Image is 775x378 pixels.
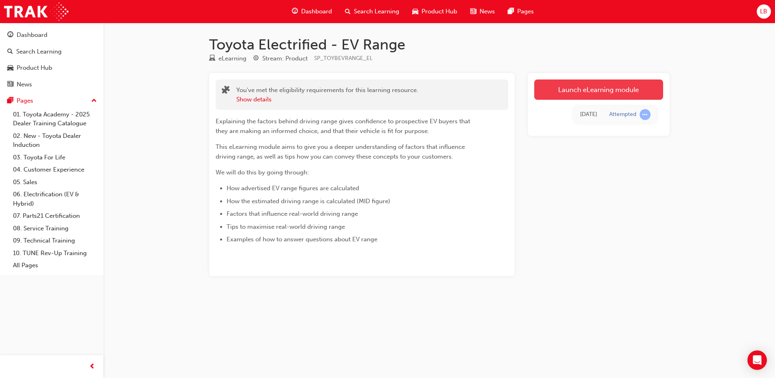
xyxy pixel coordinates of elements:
[10,234,100,247] a: 09. Technical Training
[464,3,501,20] a: news-iconNews
[16,47,62,56] div: Search Learning
[89,362,95,372] span: prev-icon
[10,247,100,260] a: 10. TUNE Rev-Up Training
[236,86,418,104] div: You've met the eligibility requirements for this learning resource.
[236,95,272,104] button: Show details
[10,176,100,189] a: 05. Sales
[406,3,464,20] a: car-iconProduct Hub
[17,30,47,40] div: Dashboard
[7,64,13,72] span: car-icon
[227,236,377,243] span: Examples of how to answer questions about EV range
[209,36,670,54] h1: Toyota Electrified - EV Range
[17,80,32,89] div: News
[7,32,13,39] span: guage-icon
[227,223,345,230] span: Tips to maximise real-world driving range
[534,79,663,100] a: Launch eLearning module
[3,28,100,43] a: Dashboard
[470,6,476,17] span: news-icon
[10,188,100,210] a: 06. Electrification (EV & Hybrid)
[354,7,399,16] span: Search Learning
[216,118,472,135] span: Explaining the factors behind driving range gives confidence to prospective EV buyers that they a...
[3,60,100,75] a: Product Hub
[10,130,100,151] a: 02. New - Toyota Dealer Induction
[253,55,259,62] span: target-icon
[10,259,100,272] a: All Pages
[10,210,100,222] a: 07. Parts21 Certification
[209,54,246,64] div: Type
[640,109,651,120] span: learningRecordVerb_ATTEMPT-icon
[91,96,97,106] span: up-icon
[222,86,230,96] span: puzzle-icon
[760,7,767,16] span: LB
[262,54,308,63] div: Stream: Product
[292,6,298,17] span: guage-icon
[10,151,100,164] a: 03. Toyota For Life
[209,55,215,62] span: learningResourceType_ELEARNING-icon
[338,3,406,20] a: search-iconSearch Learning
[609,111,636,118] div: Attempted
[17,96,33,105] div: Pages
[285,3,338,20] a: guage-iconDashboard
[3,77,100,92] a: News
[10,163,100,176] a: 04. Customer Experience
[422,7,457,16] span: Product Hub
[218,54,246,63] div: eLearning
[508,6,514,17] span: pages-icon
[216,143,467,160] span: This eLearning module aims to give you a deeper understanding of factors that influence driving r...
[227,210,358,217] span: Factors that influence real-world driving range
[757,4,771,19] button: LB
[3,93,100,108] button: Pages
[17,63,52,73] div: Product Hub
[4,2,69,21] img: Trak
[517,7,534,16] span: Pages
[301,7,332,16] span: Dashboard
[227,198,390,205] span: How the estimated driving range is calculated (MID figure)
[345,6,351,17] span: search-icon
[216,169,309,176] span: We will do this by going through:
[747,350,767,370] div: Open Intercom Messenger
[10,108,100,130] a: 01. Toyota Academy - 2025 Dealer Training Catalogue
[253,54,308,64] div: Stream
[3,26,100,93] button: DashboardSearch LearningProduct HubNews
[227,185,359,192] span: How advertised EV range figures are calculated
[7,97,13,105] span: pages-icon
[10,222,100,235] a: 08. Service Training
[412,6,418,17] span: car-icon
[7,81,13,88] span: news-icon
[501,3,540,20] a: pages-iconPages
[3,44,100,59] a: Search Learning
[7,48,13,56] span: search-icon
[314,55,373,62] span: Learning resource code
[480,7,495,16] span: News
[580,110,597,119] div: Mon Apr 07 2025 09:45:24 GMT+1000 (Australian Eastern Standard Time)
